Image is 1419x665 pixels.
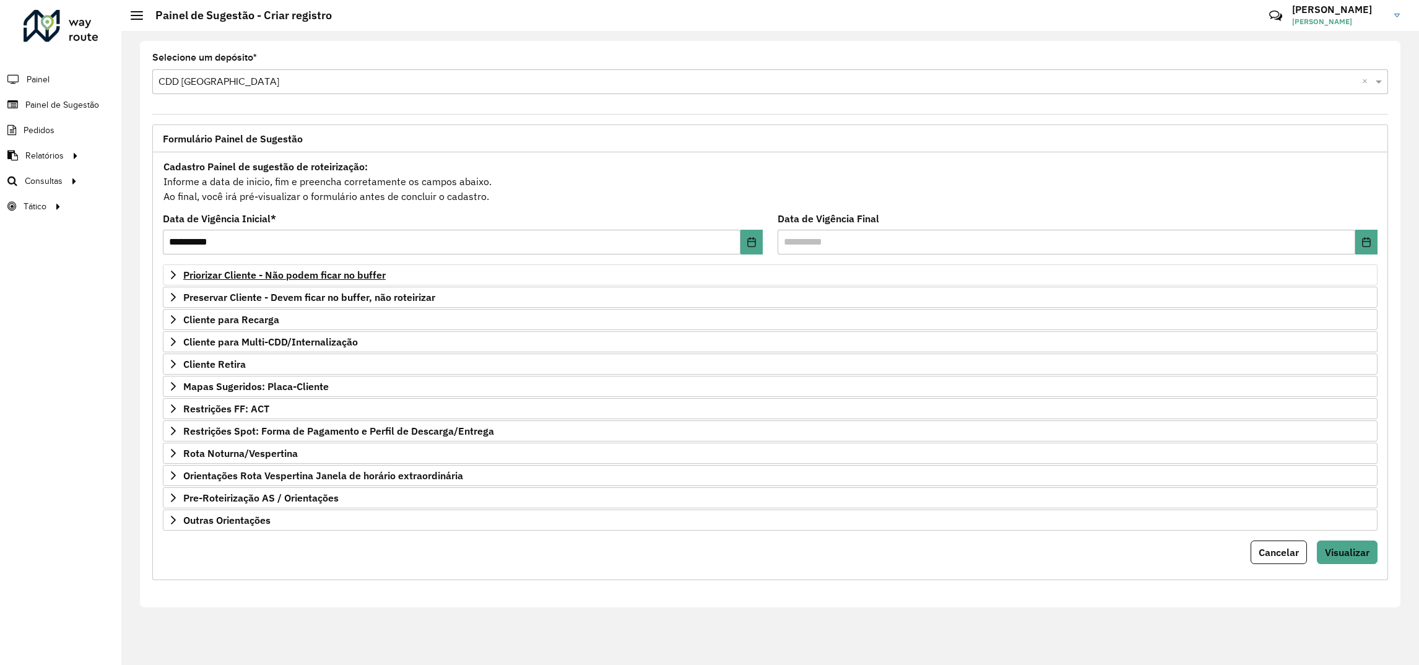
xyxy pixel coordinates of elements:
a: Cliente para Multi-CDD/Internalização [163,331,1378,352]
a: Mapas Sugeridos: Placa-Cliente [163,376,1378,397]
span: Preservar Cliente - Devem ficar no buffer, não roteirizar [183,292,435,302]
a: Restrições FF: ACT [163,398,1378,419]
span: Pre-Roteirização AS / Orientações [183,493,339,503]
span: Clear all [1362,74,1373,89]
span: Visualizar [1325,546,1369,559]
span: Restrições Spot: Forma de Pagamento e Perfil de Descarga/Entrega [183,426,494,436]
a: Restrições Spot: Forma de Pagamento e Perfil de Descarga/Entrega [163,420,1378,441]
span: Rota Noturna/Vespertina [183,448,298,458]
span: Cliente Retira [183,359,246,369]
strong: Cadastro Painel de sugestão de roteirização: [163,160,368,173]
span: Painel de Sugestão [25,98,99,111]
span: [PERSON_NAME] [1292,16,1385,27]
a: Contato Rápido [1262,2,1289,29]
span: Cliente para Recarga [183,315,279,324]
span: Formulário Painel de Sugestão [163,134,303,144]
span: Consultas [25,175,63,188]
span: Cancelar [1259,546,1299,559]
h2: Painel de Sugestão - Criar registro [143,9,332,22]
span: Priorizar Cliente - Não podem ficar no buffer [183,270,386,280]
a: Rota Noturna/Vespertina [163,443,1378,464]
a: Orientações Rota Vespertina Janela de horário extraordinária [163,465,1378,486]
a: Cliente para Recarga [163,309,1378,330]
span: Mapas Sugeridos: Placa-Cliente [183,381,329,391]
button: Cancelar [1251,541,1307,564]
span: Pedidos [24,124,54,137]
span: Tático [24,200,46,213]
label: Selecione um depósito [152,50,257,65]
a: Outras Orientações [163,510,1378,531]
span: Orientações Rota Vespertina Janela de horário extraordinária [183,471,463,480]
a: Preservar Cliente - Devem ficar no buffer, não roteirizar [163,287,1378,308]
span: Restrições FF: ACT [183,404,269,414]
label: Data de Vigência Final [778,211,879,226]
h3: [PERSON_NAME] [1292,4,1385,15]
span: Painel [27,73,50,86]
a: Priorizar Cliente - Não podem ficar no buffer [163,264,1378,285]
div: Informe a data de inicio, fim e preencha corretamente os campos abaixo. Ao final, você irá pré-vi... [163,159,1378,204]
button: Choose Date [740,230,763,254]
button: Choose Date [1355,230,1378,254]
a: Cliente Retira [163,354,1378,375]
span: Cliente para Multi-CDD/Internalização [183,337,358,347]
span: Relatórios [25,149,64,162]
span: Outras Orientações [183,515,271,525]
label: Data de Vigência Inicial [163,211,276,226]
a: Pre-Roteirização AS / Orientações [163,487,1378,508]
button: Visualizar [1317,541,1378,564]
